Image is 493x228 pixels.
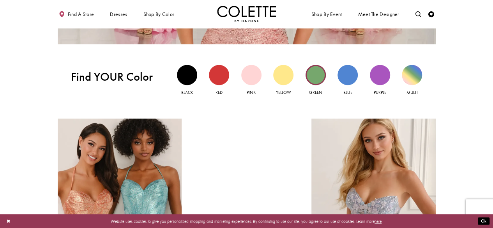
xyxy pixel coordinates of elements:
[181,90,193,95] span: Black
[209,65,229,85] div: Red view
[338,65,358,96] a: Blue view Blue
[306,65,326,96] a: Green view Green
[247,90,256,95] span: Pink
[177,65,197,96] a: Black view Black
[177,65,197,85] div: Black view
[358,11,399,17] span: Meet the designer
[71,70,164,84] span: Find YOUR Color
[42,217,451,225] p: Website uses cookies to give you personalized shopping and marketing experiences. By continuing t...
[142,6,176,22] span: Shop by color
[273,65,293,85] div: Yellow view
[370,65,390,96] a: Purple view Purple
[402,65,422,85] div: Multi view
[406,90,418,95] span: Multi
[343,90,352,95] span: Blue
[311,11,342,17] span: Shop By Event
[108,6,129,22] span: Dresses
[110,11,127,17] span: Dresses
[241,65,262,85] div: Pink view
[217,6,276,22] a: Visit Home Page
[402,65,422,96] a: Multi view Multi
[209,65,229,96] a: Red view Red
[241,65,262,96] a: Pink view Pink
[217,6,276,22] img: Colette by Daphne
[306,65,326,85] div: Green view
[216,90,223,95] span: Red
[375,218,382,224] a: here
[357,6,401,22] a: Meet the designer
[58,6,95,22] a: Find a store
[143,11,174,17] span: Shop by color
[309,90,322,95] span: Green
[370,65,390,85] div: Purple view
[4,216,13,226] button: Close Dialog
[374,90,386,95] span: Purple
[478,217,489,225] button: Submit Dialog
[414,6,423,22] a: Toggle search
[310,6,343,22] span: Shop By Event
[68,11,94,17] span: Find a store
[276,90,291,95] span: Yellow
[273,65,293,96] a: Yellow view Yellow
[427,6,436,22] a: Check Wishlist
[338,65,358,85] div: Blue view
